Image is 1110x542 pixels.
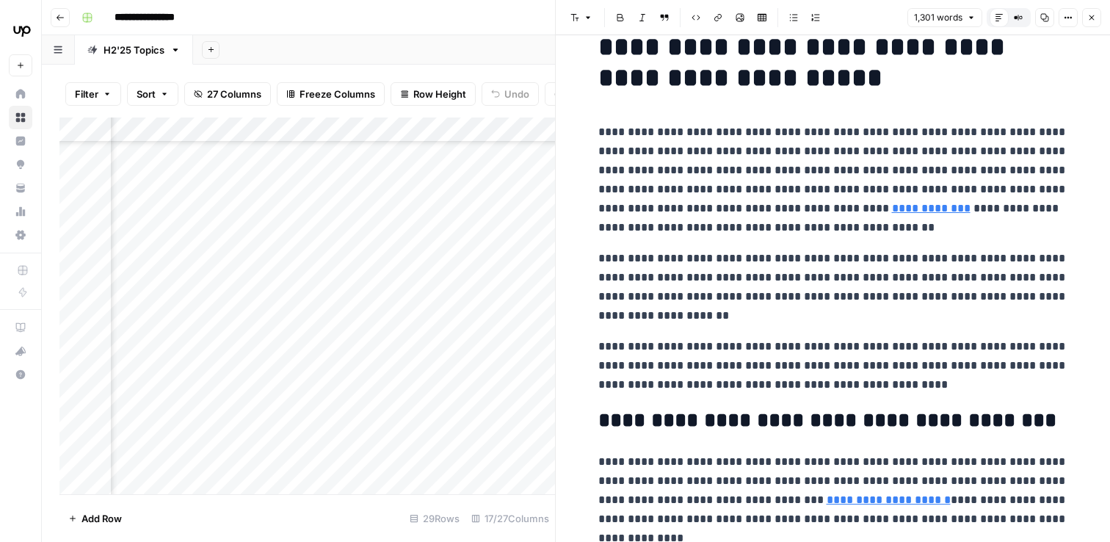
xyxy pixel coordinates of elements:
[9,316,32,339] a: AirOps Academy
[9,153,32,176] a: Opportunities
[914,11,962,24] span: 1,301 words
[391,82,476,106] button: Row Height
[184,82,271,106] button: 27 Columns
[137,87,156,101] span: Sort
[277,82,385,106] button: Freeze Columns
[81,511,122,526] span: Add Row
[9,363,32,386] button: Help + Support
[75,87,98,101] span: Filter
[104,43,164,57] div: H2'25 Topics
[9,176,32,200] a: Your Data
[465,507,555,530] div: 17/27 Columns
[75,35,193,65] a: H2'25 Topics
[504,87,529,101] span: Undo
[9,12,32,48] button: Workspace: Upwork
[9,17,35,43] img: Upwork Logo
[9,339,32,363] button: What's new?
[10,340,32,362] div: What's new?
[404,507,465,530] div: 29 Rows
[413,87,466,101] span: Row Height
[9,129,32,153] a: Insights
[9,223,32,247] a: Settings
[207,87,261,101] span: 27 Columns
[300,87,375,101] span: Freeze Columns
[59,507,131,530] button: Add Row
[9,82,32,106] a: Home
[9,200,32,223] a: Usage
[907,8,982,27] button: 1,301 words
[9,106,32,129] a: Browse
[127,82,178,106] button: Sort
[482,82,539,106] button: Undo
[65,82,121,106] button: Filter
